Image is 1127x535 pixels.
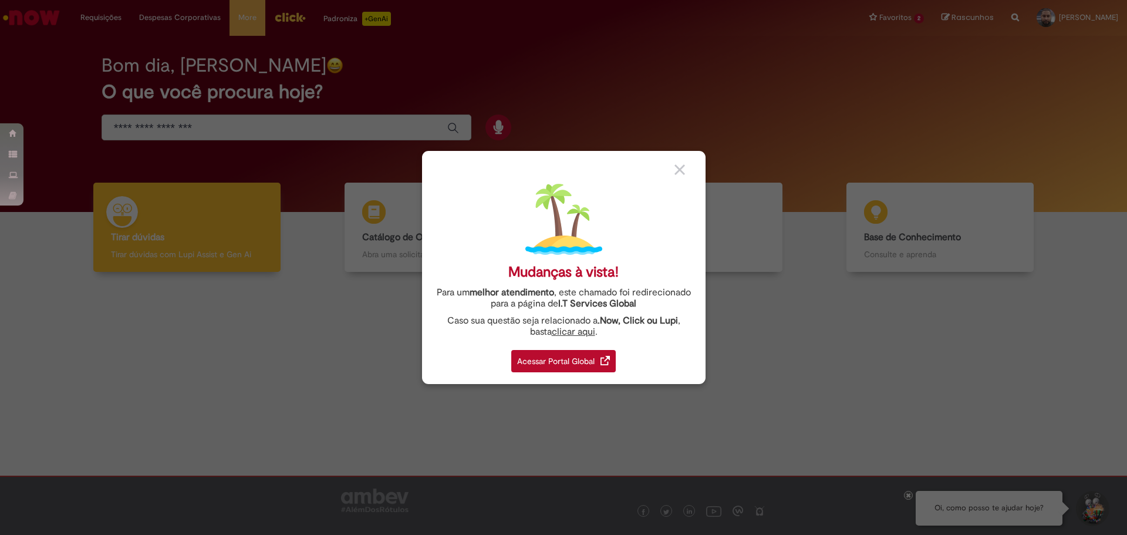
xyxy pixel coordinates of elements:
img: close_button_grey.png [674,164,685,175]
div: Acessar Portal Global [511,350,616,372]
div: Mudanças à vista! [508,264,619,281]
div: Caso sua questão seja relacionado a , basta . [431,315,697,338]
a: Acessar Portal Global [511,344,616,372]
img: island.png [525,181,602,258]
div: Para um , este chamado foi redirecionado para a página de [431,287,697,309]
strong: .Now, Click ou Lupi [598,315,678,327]
strong: melhor atendimento [470,287,554,298]
img: redirect_link.png [600,356,610,365]
a: clicar aqui [552,319,595,338]
a: I.T Services Global [558,291,636,309]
